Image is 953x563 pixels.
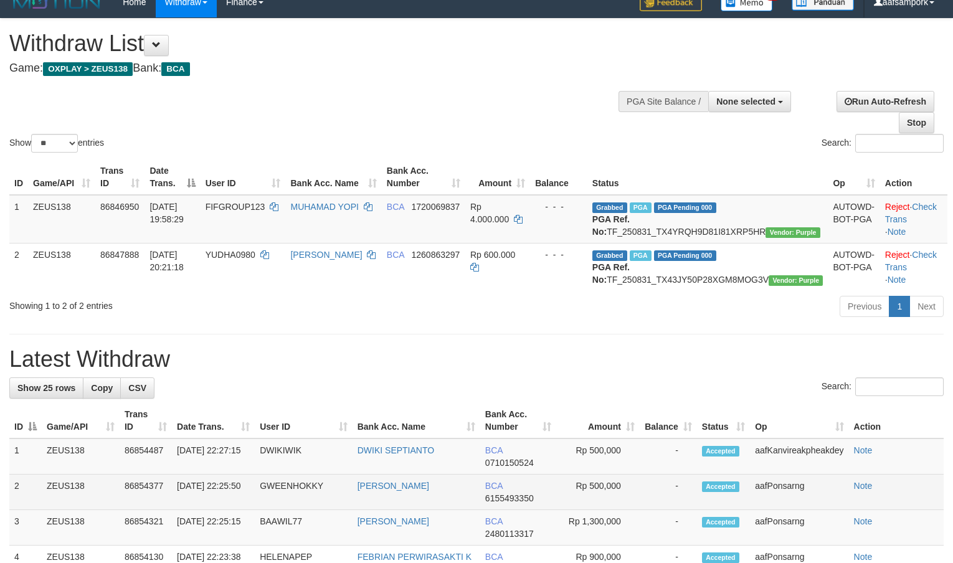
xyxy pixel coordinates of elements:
a: Note [854,445,873,455]
span: None selected [716,97,775,106]
td: DWIKIWIK [255,438,353,475]
th: Op: activate to sort column ascending [828,159,880,195]
th: Game/API: activate to sort column ascending [42,403,120,438]
span: FIFGROUP123 [206,202,265,212]
span: PGA Pending [654,202,716,213]
th: User ID: activate to sort column ascending [255,403,353,438]
span: BCA [485,552,503,562]
div: - - - [535,248,582,261]
td: Rp 500,000 [556,438,640,475]
a: 1 [889,296,910,317]
td: - [640,510,697,546]
b: PGA Ref. No: [592,214,630,237]
label: Search: [822,134,944,153]
a: Check Trans [885,250,937,272]
span: 86846950 [100,202,139,212]
span: Copy 1260863297 to clipboard [411,250,460,260]
span: Vendor URL: https://trx4.1velocity.biz [766,227,820,238]
a: Run Auto-Refresh [837,91,934,112]
td: - [640,475,697,510]
h1: Latest Withdraw [9,347,944,372]
span: Copy 2480113317 to clipboard [485,529,534,539]
span: BCA [387,250,404,260]
a: FEBRIAN PERWIRASAKTI K [358,552,472,562]
h4: Game: Bank: [9,62,623,75]
th: Date Trans.: activate to sort column ascending [172,403,255,438]
span: BCA [161,62,189,76]
td: TF_250831_TX4YRQH9D81I81XRP5HR [587,195,828,244]
span: [DATE] 20:21:18 [149,250,184,272]
span: Accepted [702,517,739,528]
select: Showentries [31,134,78,153]
td: [DATE] 22:25:50 [172,475,255,510]
h1: Withdraw List [9,31,623,56]
label: Search: [822,377,944,396]
a: DWIKI SEPTIANTO [358,445,434,455]
span: BCA [485,445,503,455]
td: aafKanvireakpheakdey [750,438,848,475]
a: Note [854,516,873,526]
a: Stop [899,112,934,133]
span: Grabbed [592,202,627,213]
div: Showing 1 to 2 of 2 entries [9,295,388,312]
td: [DATE] 22:27:15 [172,438,255,475]
th: Status: activate to sort column ascending [697,403,750,438]
input: Search: [855,134,944,153]
span: Vendor URL: https://trx4.1velocity.biz [769,275,823,286]
th: Game/API: activate to sort column ascending [28,159,95,195]
span: Marked by aafnoeunsreypich [630,202,652,213]
td: 86854377 [120,475,172,510]
span: BCA [485,516,503,526]
td: ZEUS138 [28,195,95,244]
th: Amount: activate to sort column ascending [556,403,640,438]
span: PGA Pending [654,250,716,261]
span: Show 25 rows [17,383,75,393]
th: Trans ID: activate to sort column ascending [120,403,172,438]
button: None selected [708,91,791,112]
td: AUTOWD-BOT-PGA [828,195,880,244]
a: Copy [83,377,121,399]
span: BCA [387,202,404,212]
td: 86854321 [120,510,172,546]
a: Note [888,275,906,285]
span: BCA [485,481,503,491]
td: ZEUS138 [42,510,120,546]
div: PGA Site Balance / [619,91,708,112]
div: - - - [535,201,582,213]
td: ZEUS138 [42,475,120,510]
td: aafPonsarng [750,475,848,510]
td: · · [880,195,947,244]
th: Action [880,159,947,195]
th: Bank Acc. Name: activate to sort column ascending [353,403,480,438]
a: Previous [840,296,889,317]
td: 1 [9,438,42,475]
span: 86847888 [100,250,139,260]
td: - [640,438,697,475]
td: Rp 1,300,000 [556,510,640,546]
a: [PERSON_NAME] [290,250,362,260]
a: Show 25 rows [9,377,83,399]
th: Date Trans.: activate to sort column descending [145,159,200,195]
th: Amount: activate to sort column ascending [465,159,530,195]
span: Accepted [702,552,739,563]
th: Status [587,159,828,195]
th: Action [849,403,944,438]
a: [PERSON_NAME] [358,481,429,491]
a: Reject [885,202,910,212]
a: Note [854,552,873,562]
th: Bank Acc. Number: activate to sort column ascending [382,159,465,195]
td: [DATE] 22:25:15 [172,510,255,546]
span: Copy 1720069837 to clipboard [411,202,460,212]
a: Note [854,481,873,491]
th: Op: activate to sort column ascending [750,403,848,438]
td: 86854487 [120,438,172,475]
a: Next [909,296,944,317]
span: Rp 600.000 [470,250,515,260]
span: Accepted [702,446,739,457]
span: Rp 4.000.000 [470,202,509,224]
td: GWEENHOKKY [255,475,353,510]
td: 2 [9,475,42,510]
th: ID: activate to sort column descending [9,403,42,438]
span: Copy 0710150524 to clipboard [485,458,534,468]
a: Note [888,227,906,237]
